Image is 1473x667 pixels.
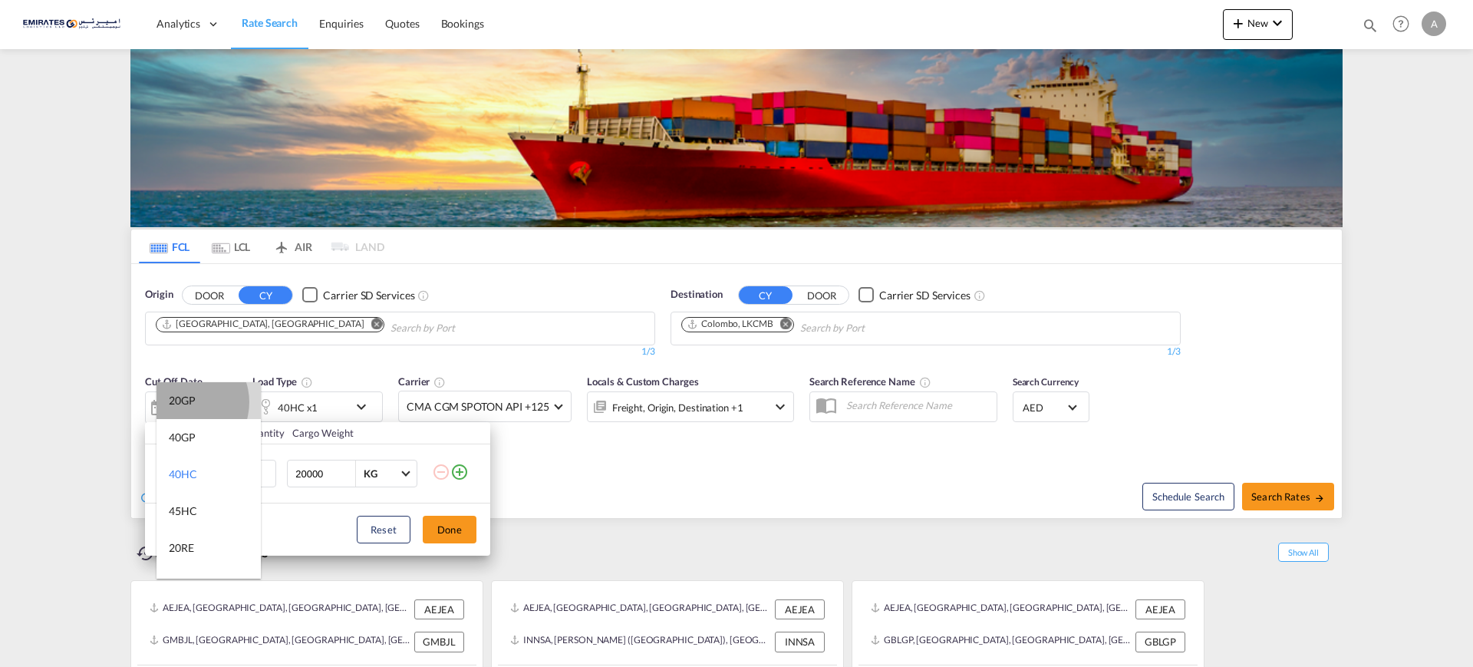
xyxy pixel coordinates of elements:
div: 40RE [169,577,194,593]
div: 20RE [169,540,194,556]
div: 40GP [169,430,196,445]
div: 40HC [169,467,197,482]
div: 20GP [169,393,196,408]
div: 45HC [169,504,197,519]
